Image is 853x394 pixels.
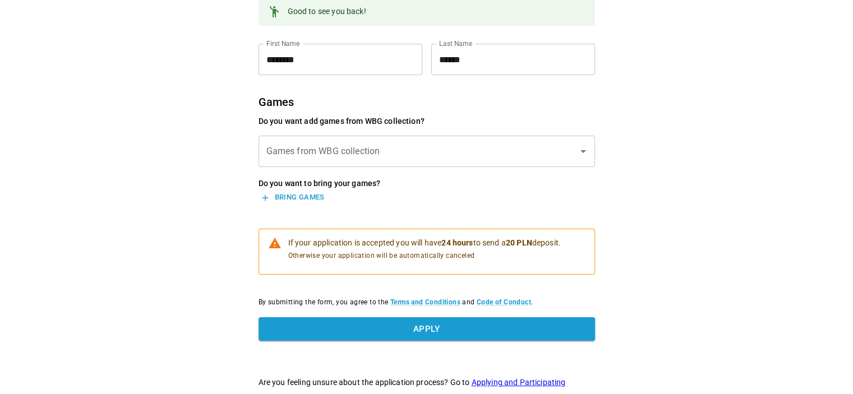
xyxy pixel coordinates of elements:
a: Code of Conduct [477,298,531,306]
div: Good to see you back! [288,1,366,22]
b: 20 PLN [506,238,532,247]
button: Apply [259,317,595,341]
a: Applying and Participating [472,378,566,387]
button: Open [575,143,591,159]
p: Are you feeling unsure about the application process? Go to [259,377,595,388]
p: If your application is accepted you will have to send a deposit. [288,237,561,248]
b: 24 hours [441,238,473,247]
a: Terms and Conditions [390,298,460,306]
label: Last Name [439,39,472,48]
span: Otherwise your application will be automatically canceled [288,251,561,262]
p: Do you want to bring your games? [259,178,595,189]
span: By submitting the form, you agree to the and . [259,297,595,308]
p: Do you want add games from WBG collection? [259,115,595,127]
button: Bring games [259,189,328,206]
label: First Name [266,39,299,48]
h6: Games [259,93,595,111]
